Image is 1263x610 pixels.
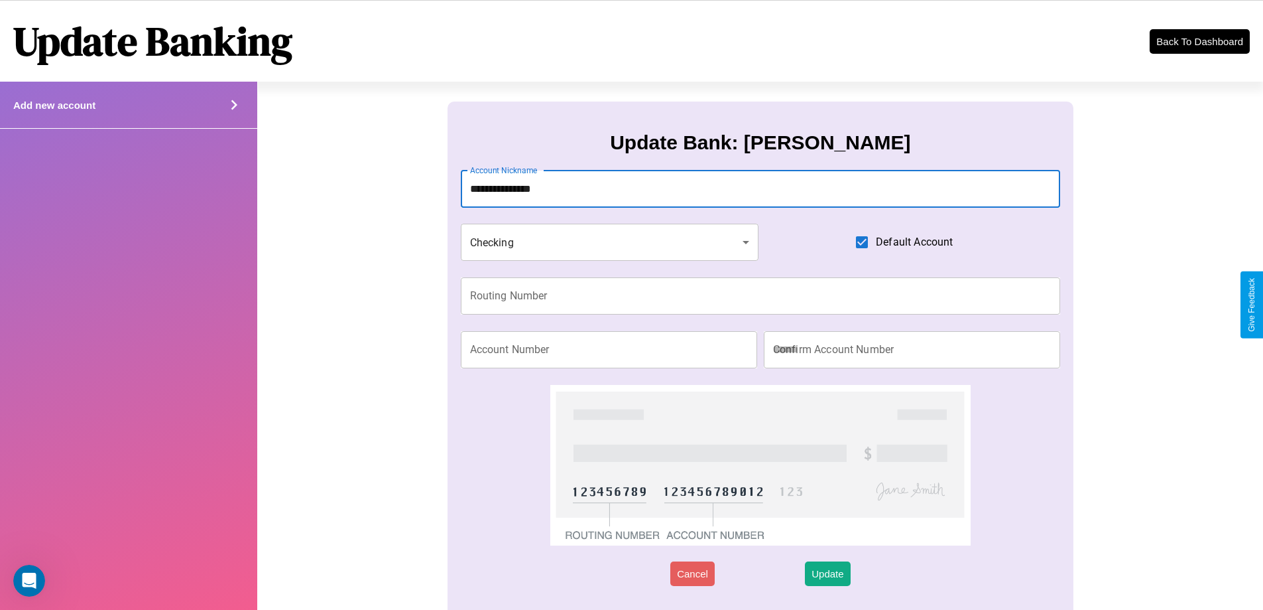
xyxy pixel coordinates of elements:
div: Checking [461,224,759,261]
img: check [550,385,970,546]
label: Account Nickname [470,165,538,176]
iframe: Intercom live chat [13,565,45,597]
h4: Add new account [13,100,95,111]
h1: Update Banking [13,14,292,68]
h3: Update Bank: [PERSON_NAME] [610,131,910,154]
button: Cancel [670,562,715,586]
button: Update [805,562,850,586]
button: Back To Dashboard [1150,29,1250,54]
div: Give Feedback [1247,278,1256,332]
span: Default Account [876,234,953,250]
